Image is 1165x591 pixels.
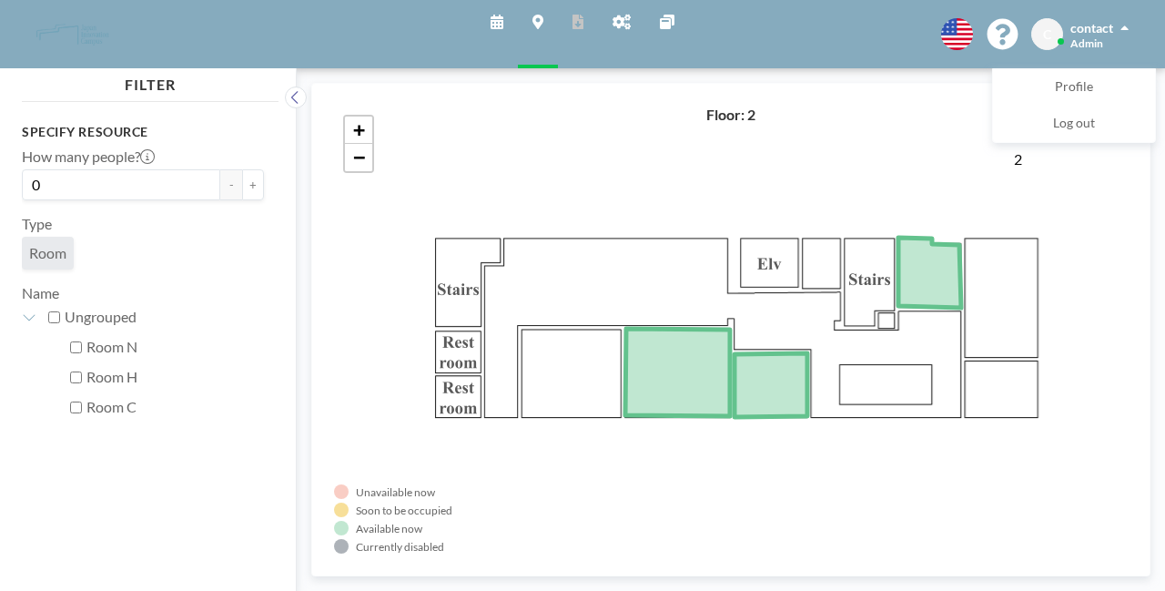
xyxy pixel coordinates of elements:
[706,106,755,124] h4: Floor: 2
[1055,78,1093,97] span: Profile
[220,169,242,200] button: -
[1043,26,1051,43] span: C
[65,308,264,326] label: Ungrouped
[22,68,279,94] h4: FILTER
[29,244,66,262] span: Room
[29,16,116,53] img: organization-logo
[993,69,1155,106] a: Profile
[356,504,452,517] div: Soon to be occupied
[86,338,264,356] label: Room N
[22,215,52,233] label: Type
[1070,36,1103,50] span: Admin
[345,117,372,144] a: Zoom in
[356,485,435,499] div: Unavailable now
[353,146,365,168] span: −
[356,522,422,535] div: Available now
[353,118,365,141] span: +
[1053,115,1095,133] span: Log out
[86,398,264,416] label: Room C
[1070,20,1113,36] span: contact
[356,540,444,554] div: Currently disabled
[22,124,264,140] h3: Specify resource
[22,148,155,166] label: How many people?
[22,284,59,301] label: Name
[1014,150,1022,168] label: 2
[86,368,264,386] label: Room H
[345,144,372,171] a: Zoom out
[993,106,1155,142] a: Log out
[242,169,264,200] button: +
